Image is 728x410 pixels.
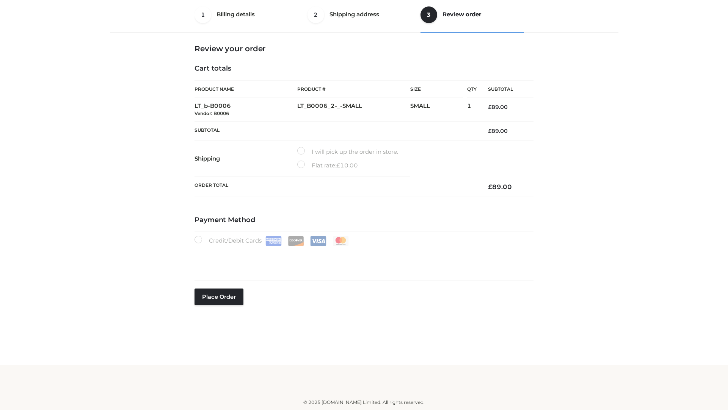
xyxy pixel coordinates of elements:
th: Qty [467,80,477,98]
td: SMALL [410,98,467,122]
span: £ [488,183,492,191]
img: Visa [310,236,326,246]
h4: Payment Method [195,216,533,224]
span: £ [488,104,491,110]
bdi: 89.00 [488,104,508,110]
div: © 2025 [DOMAIN_NAME] Limited. All rights reserved. [113,399,615,406]
label: I will pick up the order in store. [297,147,398,157]
th: Product Name [195,80,297,98]
img: Discover [288,236,304,246]
td: LT_B0006_2-_-SMALL [297,98,410,122]
label: Credit/Debit Cards [195,236,350,246]
th: Shipping [195,140,297,177]
td: LT_b-B0006 [195,98,297,122]
th: Size [410,81,463,98]
th: Order Total [195,177,477,197]
bdi: 89.00 [488,183,512,191]
small: Vendor: B0006 [195,110,229,116]
button: Place order [195,289,243,305]
img: Amex [265,236,282,246]
td: 1 [467,98,477,122]
th: Product # [297,80,410,98]
th: Subtotal [195,121,477,140]
img: Mastercard [333,236,349,246]
h4: Cart totals [195,65,533,73]
bdi: 10.00 [336,162,358,169]
bdi: 89.00 [488,128,508,134]
label: Flat rate: [297,161,358,170]
span: £ [336,162,340,169]
span: £ [488,128,491,134]
iframe: Secure payment input frame [193,244,532,272]
th: Subtotal [477,81,533,98]
h3: Review your order [195,44,533,53]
